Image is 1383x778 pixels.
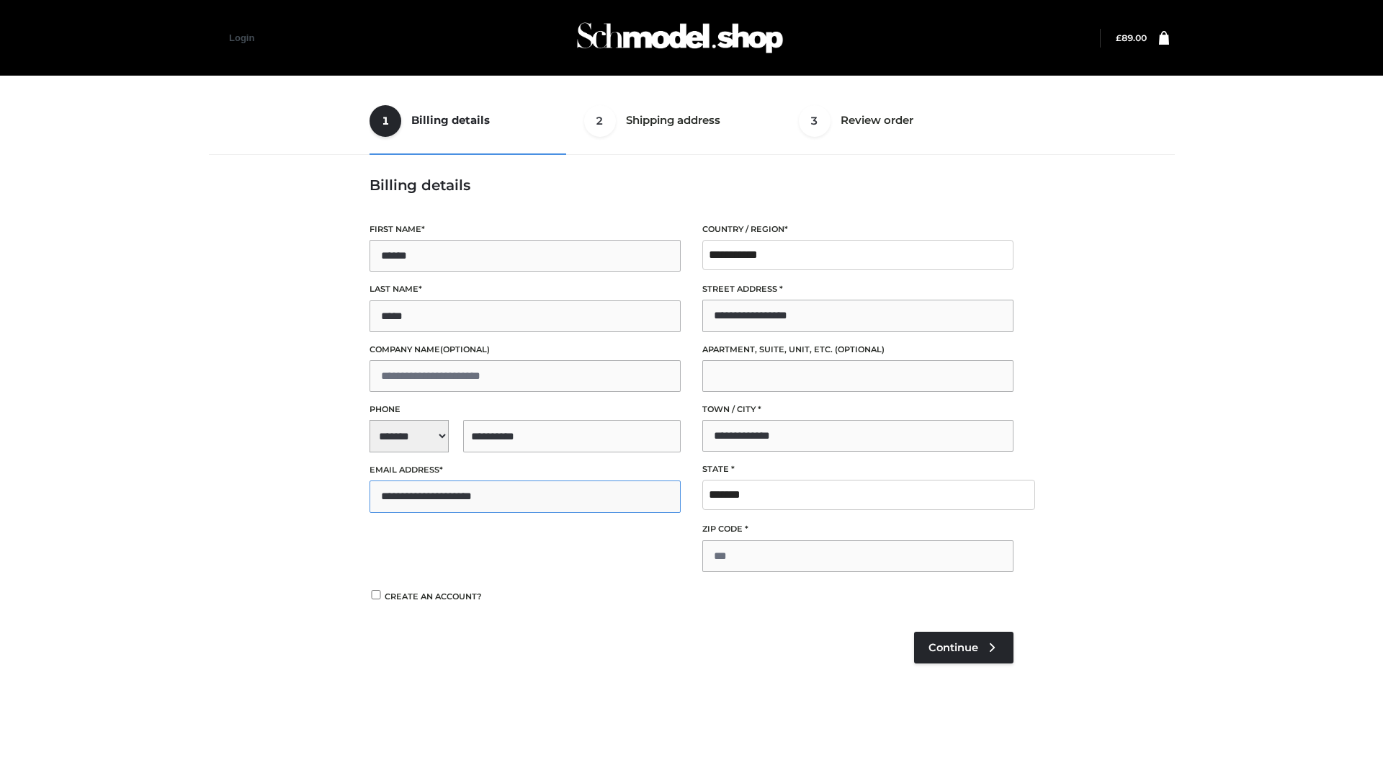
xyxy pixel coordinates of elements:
label: Apartment, suite, unit, etc. [702,343,1013,357]
label: Phone [370,403,681,416]
label: Street address [702,282,1013,296]
label: ZIP Code [702,522,1013,536]
h3: Billing details [370,176,1013,194]
span: (optional) [835,344,885,354]
label: Country / Region [702,223,1013,236]
span: (optional) [440,344,490,354]
a: Continue [914,632,1013,663]
label: First name [370,223,681,236]
label: Last name [370,282,681,296]
a: £89.00 [1116,32,1147,43]
input: Create an account? [370,590,382,599]
span: £ [1116,32,1122,43]
label: Email address [370,463,681,477]
label: Town / City [702,403,1013,416]
label: Company name [370,343,681,357]
span: Create an account? [385,591,482,602]
span: Continue [928,641,978,654]
bdi: 89.00 [1116,32,1147,43]
a: Login [229,32,254,43]
label: State [702,462,1013,476]
img: Schmodel Admin 964 [572,9,788,66]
